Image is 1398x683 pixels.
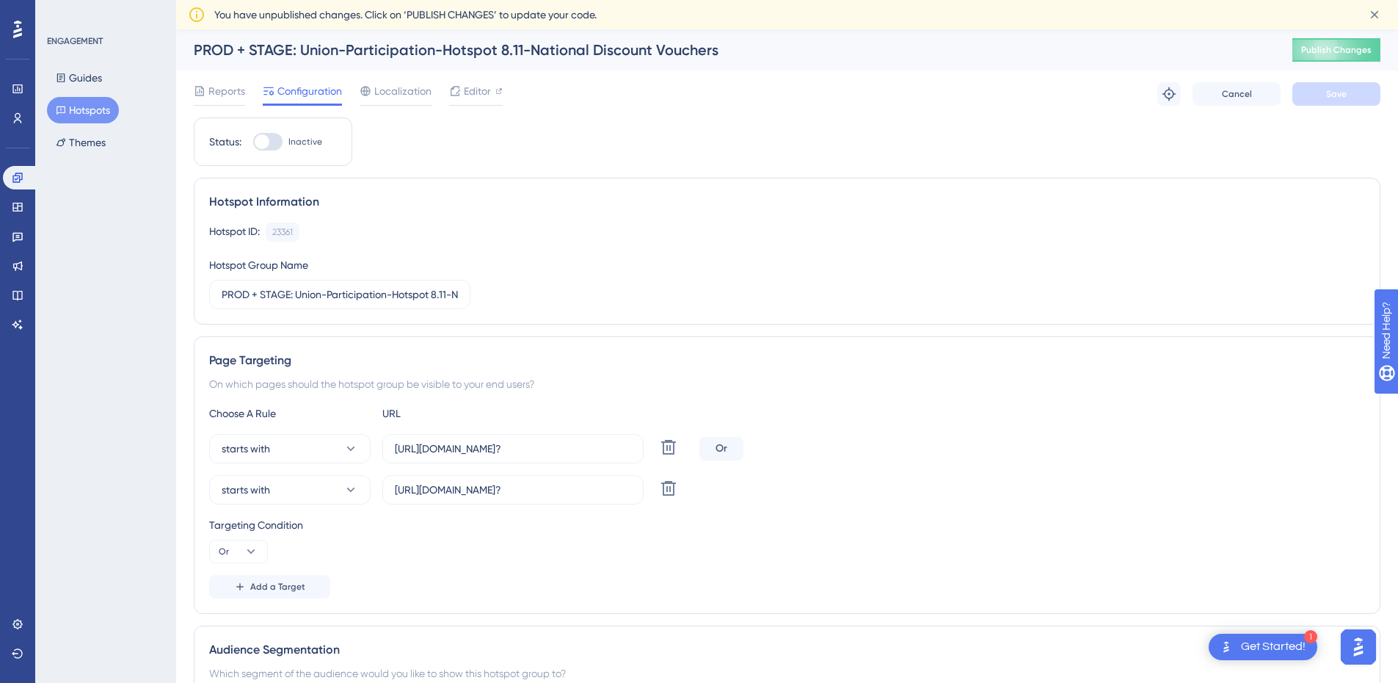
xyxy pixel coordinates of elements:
div: Hotspot Information [209,193,1365,211]
span: starts with [222,440,270,458]
div: Choose A Rule [209,405,371,422]
button: Themes [47,129,114,156]
iframe: UserGuiding AI Assistant Launcher [1336,625,1380,669]
button: Or [209,540,268,563]
span: Need Help? [34,4,92,21]
button: starts with [209,434,371,463]
button: Hotspots [47,97,119,123]
span: You have unpublished changes. Click on ‘PUBLISH CHANGES’ to update your code. [214,6,597,24]
div: Hotspot Group Name [209,256,308,274]
button: Cancel [1193,82,1281,106]
span: starts with [222,481,270,499]
span: Or [219,546,229,557]
button: starts with [209,475,371,505]
span: Add a Target [250,581,305,593]
button: Add a Target [209,575,330,599]
div: Hotspot ID: [209,223,260,242]
button: Publish Changes [1292,38,1380,62]
div: 23361 [272,226,293,238]
div: PROD + STAGE: Union-Participation-Hotspot 8.11-National Discount Vouchers [194,40,1256,60]
span: Inactive [288,136,322,148]
input: yourwebsite.com/path [395,441,631,457]
span: Cancel [1222,88,1252,100]
div: Audience Segmentation [209,641,1365,659]
div: On which pages should the hotspot group be visible to your end users? [209,375,1365,393]
div: 1 [1304,630,1317,643]
div: Get Started! [1241,639,1306,655]
button: Save [1292,82,1380,106]
div: Or [699,437,743,460]
div: Page Targeting [209,352,1365,369]
span: Reports [208,82,245,100]
div: Targeting Condition [209,516,1365,534]
div: ENGAGEMENT [47,35,103,47]
button: Guides [47,65,111,91]
div: Which segment of the audience would you like to show this hotspot group to? [209,665,1365,682]
div: URL [382,405,544,422]
input: Type your Hotspot Group Name here [222,286,458,303]
span: Configuration [277,82,342,100]
span: Save [1326,88,1347,100]
span: Editor [464,82,491,100]
div: Status: [209,133,241,151]
span: Publish Changes [1301,44,1372,56]
div: Open Get Started! checklist, remaining modules: 1 [1209,634,1317,660]
span: Localization [374,82,432,100]
input: yourwebsite.com/path [395,482,631,498]
img: launcher-image-alternative-text [1217,638,1235,656]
